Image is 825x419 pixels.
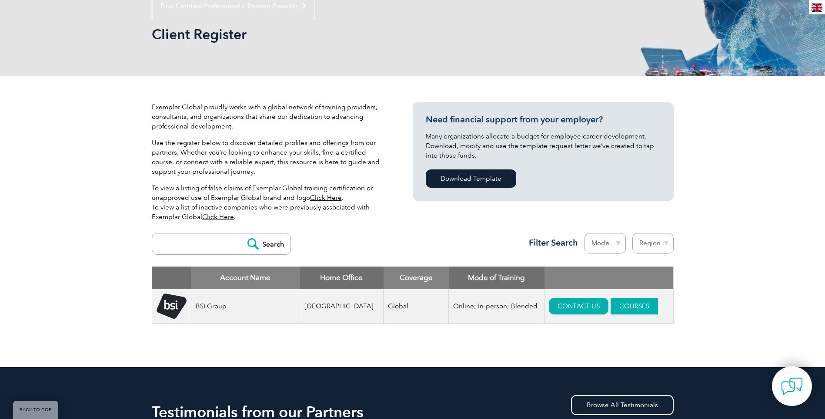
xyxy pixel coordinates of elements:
[426,132,661,160] p: Many organizations allocate a budget for employee career development. Download, modify and use th...
[152,183,387,222] p: To view a listing of false claims of Exemplar Global training certification or unapproved use of ...
[310,194,342,202] a: Click Here
[426,169,516,188] a: Download Template
[300,289,384,324] td: [GEOGRAPHIC_DATA]
[191,289,300,324] td: BSI Group
[544,267,673,289] th: : activate to sort column ascending
[13,401,58,419] a: BACK TO TOP
[449,267,544,289] th: Mode of Training: activate to sort column ascending
[384,267,449,289] th: Coverage: activate to sort column ascending
[300,267,384,289] th: Home Office: activate to sort column ascending
[449,289,544,324] td: Online; In-person; Blended
[426,114,661,125] h3: Need financial support from your employer?
[152,102,387,131] p: Exemplar Global proudly works with a global network of training providers, consultants, and organ...
[152,405,674,419] h2: Testimonials from our Partners
[191,267,300,289] th: Account Name: activate to sort column descending
[571,395,674,415] a: Browse All Testimonials
[812,3,822,12] img: en
[611,298,658,314] a: COURSES
[152,138,387,176] p: Use the register below to discover detailed profiles and offerings from our partners. Whether you...
[243,233,291,254] input: Search
[202,213,234,221] a: Click Here
[152,27,517,41] h2: Client Register
[781,375,803,397] img: contact-chat.png
[549,298,608,314] a: CONTACT US
[157,294,187,319] img: 5f72c78c-dabc-ea11-a814-000d3a79823d-logo.png
[384,289,449,324] td: Global
[524,237,578,248] h3: Filter Search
